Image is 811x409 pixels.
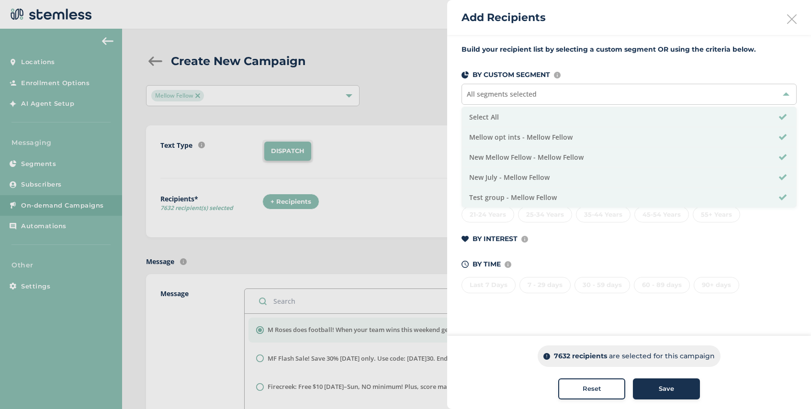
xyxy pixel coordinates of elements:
[763,363,811,409] iframe: Chat Widget
[462,10,546,25] h2: Add Recipients
[467,89,537,99] span: All segments selected
[462,107,796,127] li: Select All
[473,234,518,244] p: BY INTEREST
[462,71,469,78] img: icon-segments-dark-074adb27.svg
[505,261,511,268] img: icon-info-236977d2.svg
[633,378,700,399] button: Save
[554,351,607,361] p: 7632 recipients
[462,188,796,207] li: Test group - Mellow Fellow
[558,378,625,399] button: Reset
[609,351,715,361] p: are selected for this campaign
[462,167,796,188] li: New July - Mellow Fellow
[554,72,561,78] img: icon-info-236977d2.svg
[462,44,797,55] label: Build your recipient list by selecting a custom segment OR using the criteria below.
[659,384,674,394] span: Save
[473,259,501,269] p: BY TIME
[462,147,796,167] li: New Mellow Fellow - Mellow Fellow
[462,127,796,147] li: Mellow opt ints - Mellow Fellow
[583,384,601,394] span: Reset
[473,70,550,80] p: BY CUSTOM SEGMENT
[543,353,550,360] img: icon-info-dark-48f6c5f3.svg
[462,236,469,243] img: icon-heart-dark-29e6356f.svg
[462,261,469,268] img: icon-time-dark-e6b1183b.svg
[521,236,528,243] img: icon-info-236977d2.svg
